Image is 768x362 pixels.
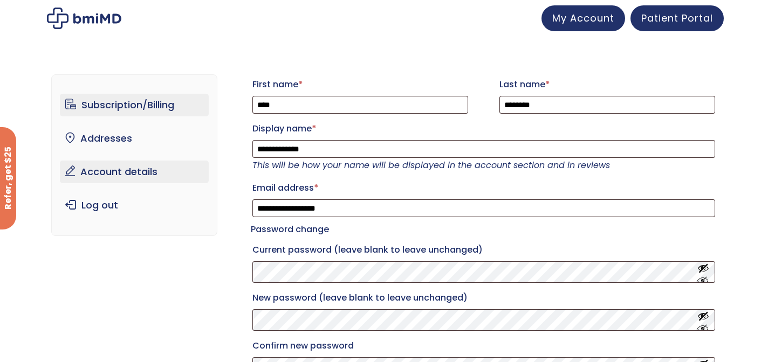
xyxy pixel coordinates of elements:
label: Display name [252,120,715,137]
label: New password (leave blank to leave unchanged) [252,289,715,307]
a: My Account [541,5,625,31]
nav: Account pages [51,74,218,236]
a: Account details [60,161,209,183]
img: My account [47,8,121,29]
a: Patient Portal [630,5,724,31]
label: Email address [252,179,715,197]
a: Log out [60,194,209,217]
label: Current password (leave blank to leave unchanged) [252,241,715,259]
a: Subscription/Billing [60,94,209,116]
button: Show password [697,262,709,282]
em: This will be how your name will be displayed in the account section and in reviews [252,159,610,171]
a: Addresses [60,127,209,150]
label: Last name [499,76,715,93]
span: Patient Portal [641,11,713,25]
label: Confirm new password [252,337,715,354]
span: My Account [552,11,614,25]
legend: Password change [251,222,329,237]
button: Show password [697,310,709,330]
label: First name [252,76,468,93]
